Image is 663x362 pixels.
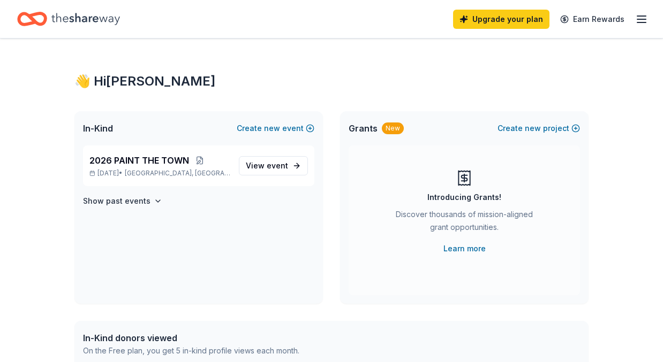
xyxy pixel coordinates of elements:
[427,191,501,204] div: Introducing Grants!
[125,169,230,178] span: [GEOGRAPHIC_DATA], [GEOGRAPHIC_DATA]
[443,242,486,255] a: Learn more
[267,161,288,170] span: event
[453,10,549,29] a: Upgrade your plan
[239,156,308,175] a: View event
[264,122,280,135] span: new
[89,154,189,167] span: 2026 PAINT THE TOWN
[554,10,631,29] a: Earn Rewards
[391,208,537,238] div: Discover thousands of mission-aligned grant opportunities.
[83,332,299,344] div: In-Kind donors viewed
[89,169,230,178] p: [DATE] •
[74,73,589,90] div: 👋 Hi [PERSON_NAME]
[349,122,378,135] span: Grants
[83,344,299,357] div: On the Free plan, you get 5 in-kind profile views each month.
[382,122,404,134] div: New
[83,122,113,135] span: In-Kind
[83,195,162,207] button: Show past events
[246,159,288,172] span: View
[83,195,150,207] h4: Show past events
[237,122,314,135] button: Createnewevent
[498,122,580,135] button: Createnewproject
[17,6,120,32] a: Home
[525,122,541,135] span: new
